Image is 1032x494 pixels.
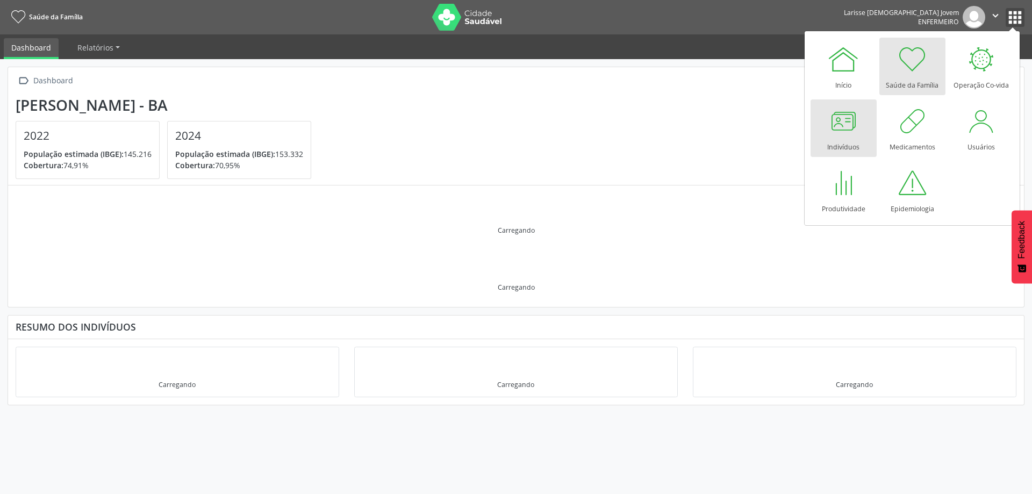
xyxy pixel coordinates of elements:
i:  [16,73,31,89]
span: População estimada (IBGE): [24,149,124,159]
a: Início [811,38,877,95]
a: Saúde da Família [879,38,945,95]
a: Indivíduos [811,99,877,157]
p: 145.216 [24,148,152,160]
a: Medicamentos [879,99,945,157]
span: Cobertura: [24,160,63,170]
a: Relatórios [70,38,127,57]
a: Dashboard [4,38,59,59]
a: Saúde da Família [8,8,83,26]
button: Feedback - Mostrar pesquisa [1012,210,1032,283]
button:  [985,6,1006,28]
h4: 2024 [175,129,303,142]
span: Relatórios [77,42,113,53]
a: Produtividade [811,161,877,219]
div: Carregando [498,283,535,292]
span: Cobertura: [175,160,215,170]
span: Feedback [1017,221,1027,259]
span: População estimada (IBGE): [175,149,275,159]
span: Enfermeiro [918,17,959,26]
i:  [990,10,1001,22]
img: img [963,6,985,28]
a: Epidemiologia [879,161,945,219]
span: Saúde da Família [29,12,83,22]
div: Carregando [159,380,196,389]
p: 153.332 [175,148,303,160]
button: apps [1006,8,1024,27]
div: Larisse [DEMOGRAPHIC_DATA] Jovem [844,8,959,17]
div: Carregando [497,380,534,389]
div: Carregando [498,226,535,235]
div: Resumo dos indivíduos [16,321,1016,333]
a: Usuários [948,99,1014,157]
p: 74,91% [24,160,152,171]
div: Dashboard [31,73,75,89]
h4: 2022 [24,129,152,142]
a: Operação Co-vida [948,38,1014,95]
a:  Dashboard [16,73,75,89]
p: 70,95% [175,160,303,171]
div: [PERSON_NAME] - BA [16,96,319,114]
div: Carregando [836,380,873,389]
